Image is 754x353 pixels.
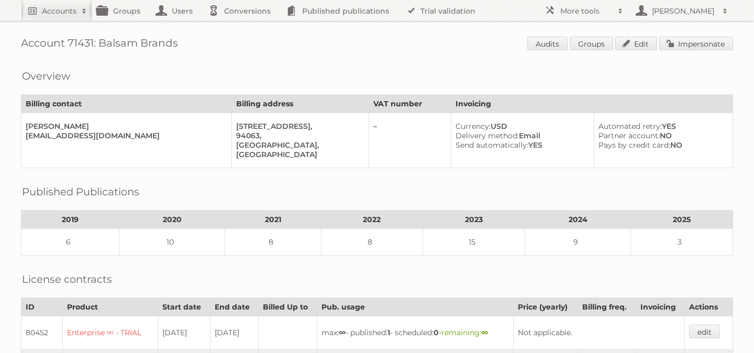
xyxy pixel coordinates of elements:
[598,131,660,140] span: Partner account:
[210,316,258,349] td: [DATE]
[26,122,223,131] div: [PERSON_NAME]
[598,140,724,150] div: NO
[21,95,232,113] th: Billing contact
[685,298,733,316] th: Actions
[441,328,488,337] span: remaining:
[21,37,733,52] h1: Account 71431: Balsam Brands
[527,37,568,50] a: Audits
[598,122,662,131] span: Automated retry:
[236,150,360,159] div: [GEOGRAPHIC_DATA]
[21,211,119,229] th: 2019
[236,122,360,131] div: [STREET_ADDRESS],
[456,140,585,150] div: YES
[636,298,685,316] th: Invoicing
[481,328,488,337] strong: ∞
[26,131,223,140] div: [EMAIL_ADDRESS][DOMAIN_NAME]
[649,6,717,16] h2: [PERSON_NAME]
[514,298,578,316] th: Price (yearly)
[236,140,360,150] div: [GEOGRAPHIC_DATA],
[21,229,119,256] td: 6
[22,271,112,287] h2: License contracts
[423,211,525,229] th: 2023
[456,131,585,140] div: Email
[158,316,210,349] td: [DATE]
[631,229,733,256] td: 3
[598,131,724,140] div: NO
[598,122,724,131] div: YES
[578,298,636,316] th: Billing freq.
[22,68,70,84] h2: Overview
[456,131,519,140] span: Delivery method:
[339,328,346,337] strong: ∞
[615,37,657,50] a: Edit
[434,328,439,337] strong: 0
[236,131,360,140] div: 94063,
[689,325,720,338] a: edit
[321,229,423,256] td: 8
[317,316,514,349] td: max: - published: - scheduled: -
[369,113,451,168] td: –
[231,95,369,113] th: Billing address
[659,37,733,50] a: Impersonate
[514,316,685,349] td: Not applicable.
[62,316,158,349] td: Enterprise ∞ - TRIAL
[456,122,585,131] div: USD
[387,328,390,337] strong: 1
[631,211,733,229] th: 2025
[119,229,225,256] td: 10
[321,211,423,229] th: 2022
[317,298,514,316] th: Pub. usage
[456,122,491,131] span: Currency:
[62,298,158,316] th: Product
[369,95,451,113] th: VAT number
[21,316,63,349] td: 80452
[119,211,225,229] th: 2020
[456,140,528,150] span: Send automatically:
[210,298,258,316] th: End date
[22,184,139,200] h2: Published Publications
[225,229,321,256] td: 8
[451,95,733,113] th: Invoicing
[423,229,525,256] td: 15
[525,211,630,229] th: 2024
[42,6,76,16] h2: Accounts
[560,6,613,16] h2: More tools
[21,298,63,316] th: ID
[158,298,210,316] th: Start date
[258,298,317,316] th: Billed Up to
[525,229,630,256] td: 9
[225,211,321,229] th: 2021
[598,140,670,150] span: Pays by credit card:
[570,37,613,50] a: Groups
